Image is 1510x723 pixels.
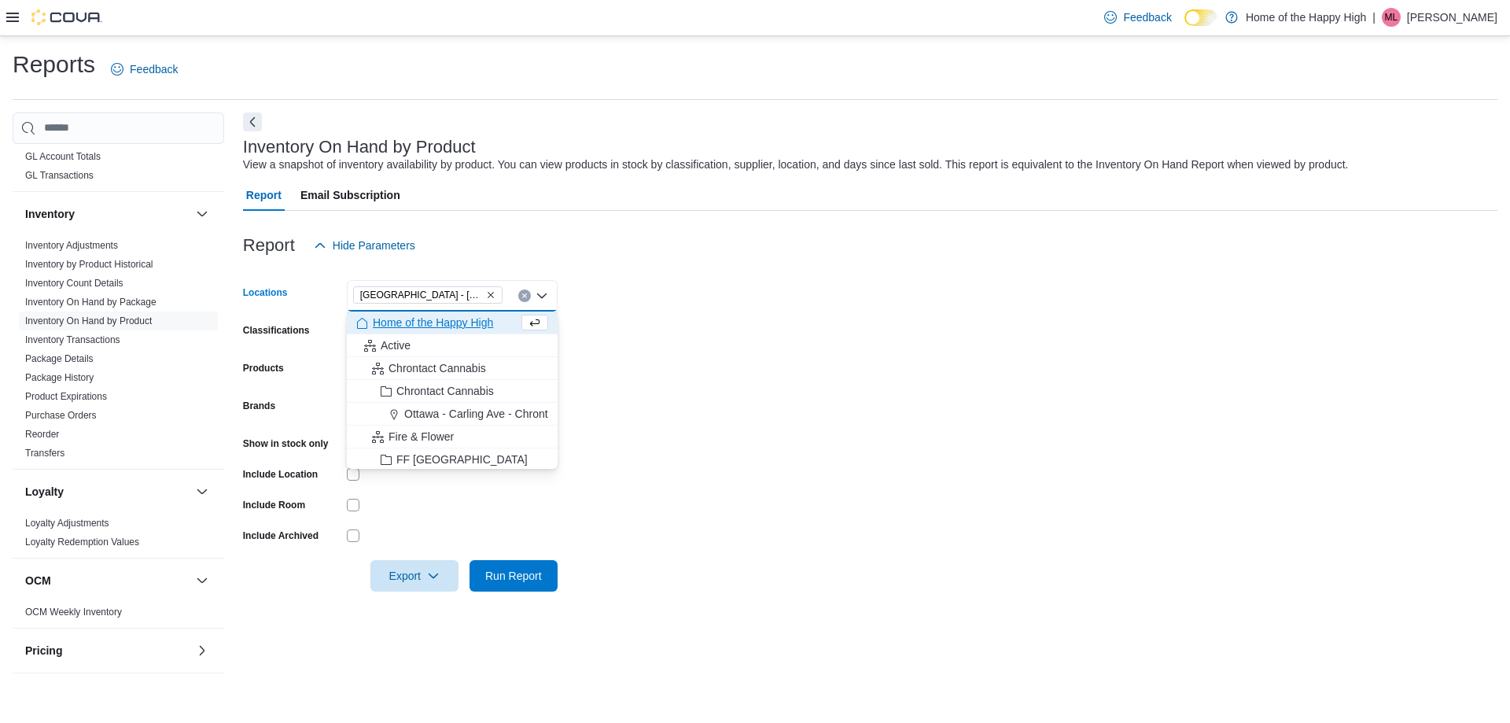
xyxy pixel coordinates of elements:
button: Pricing [25,643,190,658]
div: OCM [13,603,224,628]
button: Products [193,686,212,705]
span: Transfers [25,447,64,459]
button: Hide Parameters [308,230,422,261]
h3: Loyalty [25,484,64,500]
span: Feedback [130,61,178,77]
a: GL Transactions [25,170,94,181]
div: Inventory [13,236,224,469]
p: | [1372,8,1376,27]
a: Feedback [1098,2,1177,33]
a: Inventory On Hand by Package [25,297,157,308]
span: Inventory by Product Historical [25,258,153,271]
h1: Reports [13,49,95,80]
button: Inventory [25,206,190,222]
button: Pricing [193,641,212,660]
a: Purchase Orders [25,410,97,421]
div: Loyalty [13,514,224,558]
span: Inventory Count Details [25,277,123,290]
span: Package Details [25,352,94,365]
button: OCM [25,573,190,588]
span: Run Report [485,568,542,584]
button: Inventory [193,205,212,223]
div: View a snapshot of inventory availability by product. You can view products in stock by classific... [243,157,1349,173]
button: Ottawa - Carling Ave - Chrontact Cannabis [347,403,558,426]
a: Reorder [25,429,59,440]
span: Loyalty Redemption Values [25,536,139,548]
h3: Report [243,236,295,255]
a: Inventory by Product Historical [25,259,153,270]
a: Feedback [105,53,184,85]
div: Finance [13,147,224,191]
span: Reorder [25,428,59,441]
label: Products [243,362,284,374]
a: Inventory Count Details [25,278,123,289]
h3: OCM [25,573,51,588]
label: Include Archived [243,529,319,542]
a: OCM Weekly Inventory [25,607,122,618]
button: Loyalty [25,484,190,500]
span: Ottawa - Carling Ave - Chrontact Cannabis [404,406,612,422]
label: Locations [243,286,288,299]
span: Purchase Orders [25,409,97,422]
span: Active [381,338,411,353]
button: Export [370,560,459,592]
button: Next [243,113,262,131]
span: Chrontact Cannabis [389,360,486,376]
a: Loyalty Adjustments [25,518,109,529]
button: Close list of options [536,290,548,302]
label: Brands [243,400,275,412]
label: Show in stock only [243,437,329,450]
a: Transfers [25,448,64,459]
span: Home of the Happy High [373,315,493,330]
button: Fire & Flower [347,426,558,448]
button: Run Report [470,560,558,592]
span: Feedback [1123,9,1171,25]
span: Package History [25,371,94,384]
span: ML [1385,8,1398,27]
span: Loyalty Adjustments [25,517,109,529]
span: FF [GEOGRAPHIC_DATA] [396,452,528,467]
div: Marsha Lewis [1382,8,1401,27]
label: Include Room [243,499,305,511]
span: GL Transactions [25,169,94,182]
button: Remove Battleford - Battleford Crossing - Fire & Flower from selection in this group [486,290,495,300]
span: Fire & Flower [389,429,454,444]
span: Email Subscription [300,179,400,211]
button: Home of the Happy High [347,312,558,334]
label: Include Location [243,468,318,481]
button: Active [347,334,558,357]
span: Inventory Transactions [25,334,120,346]
h3: Inventory [25,206,75,222]
span: Product Expirations [25,390,107,403]
span: OCM Weekly Inventory [25,606,122,618]
a: Product Expirations [25,391,107,402]
button: Chrontact Cannabis [347,357,558,380]
input: Dark Mode [1184,9,1217,26]
button: Chrontact Cannabis [347,380,558,403]
a: Inventory Adjustments [25,240,118,251]
img: Cova [31,9,102,25]
span: Chrontact Cannabis [396,383,494,399]
span: Inventory Adjustments [25,239,118,252]
p: [PERSON_NAME] [1407,8,1497,27]
button: OCM [193,571,212,590]
span: Report [246,179,282,211]
span: Export [380,560,449,592]
span: Inventory On Hand by Product [25,315,152,327]
h3: Pricing [25,643,62,658]
a: Loyalty Redemption Values [25,537,139,548]
span: [GEOGRAPHIC_DATA] - [GEOGRAPHIC_DATA] - Fire & Flower [360,287,483,303]
p: Home of the Happy High [1246,8,1366,27]
button: FF [GEOGRAPHIC_DATA] [347,448,558,471]
a: Package History [25,372,94,383]
a: Package Details [25,353,94,364]
a: GL Account Totals [25,151,101,162]
a: Inventory On Hand by Product [25,315,152,326]
label: Classifications [243,324,310,337]
span: GL Account Totals [25,150,101,163]
span: Inventory On Hand by Package [25,296,157,308]
span: Hide Parameters [333,238,415,253]
button: Clear input [518,290,531,302]
button: Loyalty [193,482,212,501]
